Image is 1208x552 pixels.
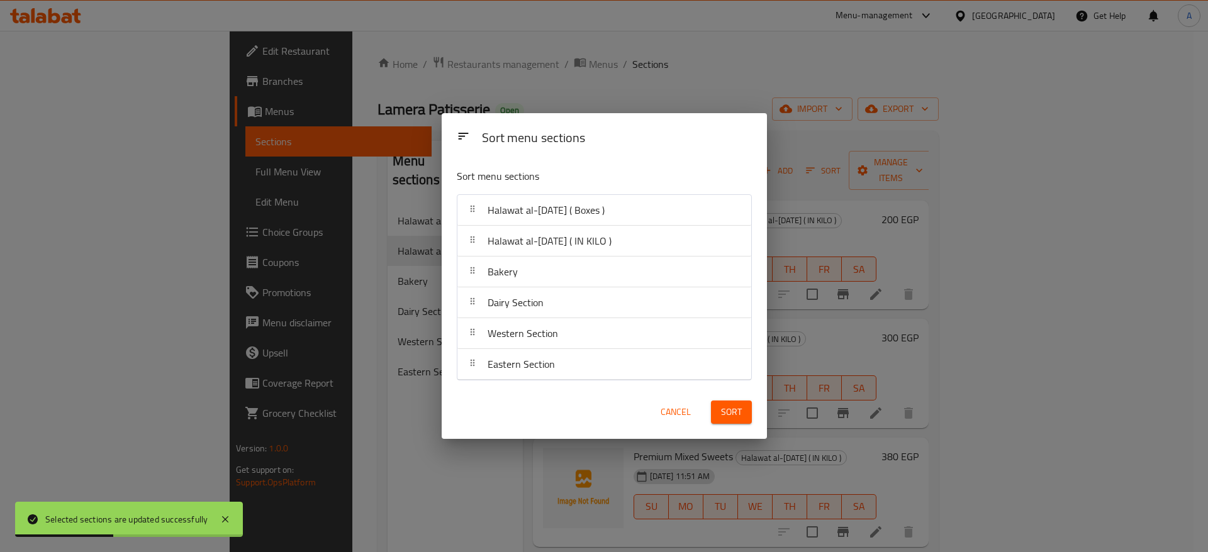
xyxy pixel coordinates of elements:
[721,404,742,420] span: Sort
[488,355,555,373] span: Eastern Section
[457,349,751,380] div: Eastern Section
[457,168,691,184] p: Sort menu sections
[488,262,518,281] span: Bakery
[661,404,691,420] span: Cancel
[656,400,696,424] button: Cancel
[711,400,752,424] button: Sort
[488,231,612,250] span: Halawat al-[DATE] ( IN KILO )
[45,512,208,526] div: Selected sections are updated successfully
[488,293,544,312] span: Dairy Section
[457,195,751,226] div: Halawat al-[DATE] ( Boxes )
[457,318,751,349] div: Western Section
[488,201,605,219] span: Halawat al-[DATE] ( Boxes )
[457,287,751,318] div: Dairy Section
[477,124,757,153] div: Sort menu sections
[457,226,751,257] div: Halawat al-[DATE] ( IN KILO )
[488,324,558,343] span: Western Section
[457,257,751,287] div: Bakery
